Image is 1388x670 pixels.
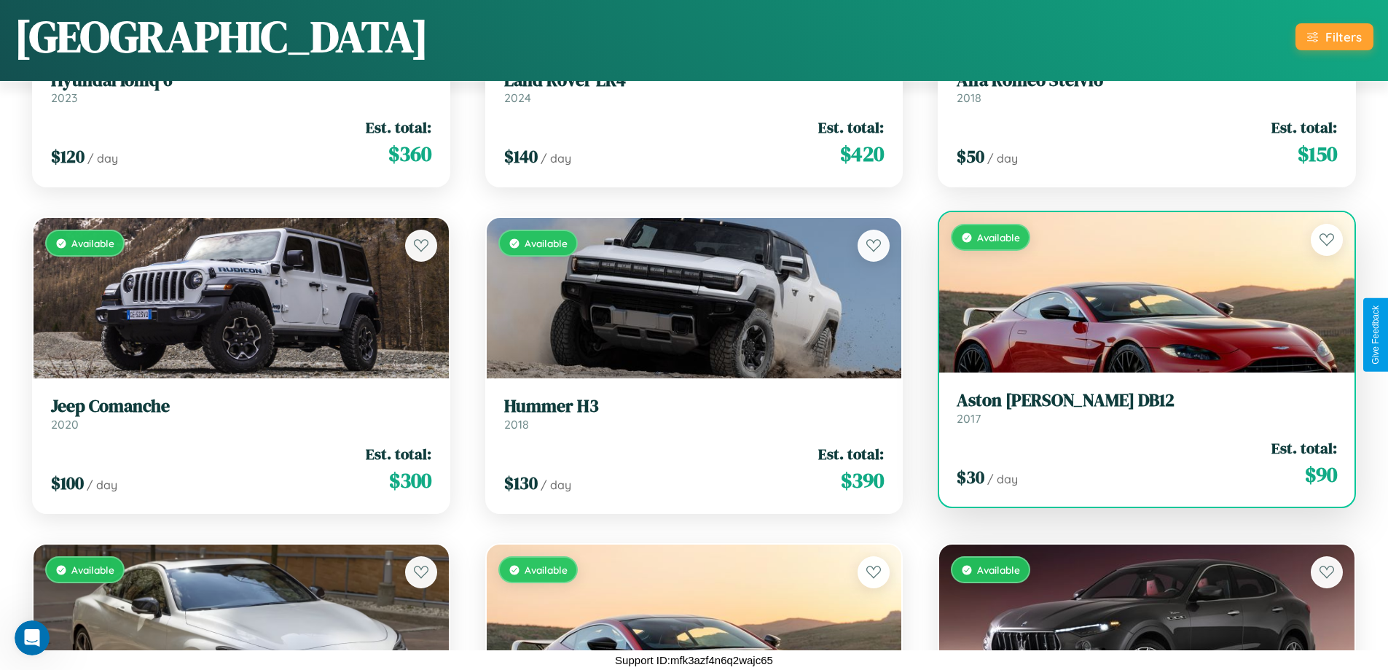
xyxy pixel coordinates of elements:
span: Available [977,564,1020,576]
span: Available [525,237,568,249]
a: Hummer H32018 [504,396,885,432]
span: $ 100 [51,471,84,495]
a: Hyundai Ioniq 62023 [51,70,431,106]
span: 2023 [51,90,77,105]
span: 2018 [504,417,529,432]
a: Alfa Romeo Stelvio2018 [957,70,1337,106]
p: Support ID: mfk3azf4n6q2wajc65 [615,650,773,670]
span: Available [71,564,114,576]
div: Filters [1325,29,1362,44]
span: Est. total: [818,443,884,464]
h3: Jeep Comanche [51,396,431,417]
span: $ 420 [840,139,884,168]
span: / day [87,478,117,492]
span: Est. total: [366,443,431,464]
span: / day [541,151,571,165]
span: Est. total: [366,117,431,138]
a: Jeep Comanche2020 [51,396,431,432]
iframe: Intercom live chat [15,620,50,655]
span: / day [987,472,1018,486]
h3: Aston [PERSON_NAME] DB12 [957,390,1337,411]
a: Land Rover LR42024 [504,70,885,106]
h1: [GEOGRAPHIC_DATA] [15,7,428,66]
span: $ 130 [504,471,538,495]
span: 2018 [957,90,981,105]
span: $ 390 [841,466,884,495]
span: / day [987,151,1018,165]
span: $ 30 [957,465,984,489]
button: Filters [1295,23,1373,50]
span: 2020 [51,417,79,432]
span: $ 360 [388,139,431,168]
span: / day [87,151,118,165]
a: Aston [PERSON_NAME] DB122017 [957,390,1337,426]
span: Available [71,237,114,249]
span: Available [977,231,1020,244]
div: Give Feedback [1371,305,1381,365]
span: 2024 [504,90,531,105]
span: Est. total: [818,117,884,138]
span: Est. total: [1271,437,1337,459]
span: $ 90 [1305,460,1337,489]
h3: Hummer H3 [504,396,885,417]
span: $ 50 [957,144,984,168]
span: $ 150 [1298,139,1337,168]
span: $ 120 [51,144,85,168]
span: $ 300 [389,466,431,495]
span: Available [525,564,568,576]
span: $ 140 [504,144,538,168]
span: Est. total: [1271,117,1337,138]
span: 2017 [957,411,981,426]
span: / day [541,478,571,492]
